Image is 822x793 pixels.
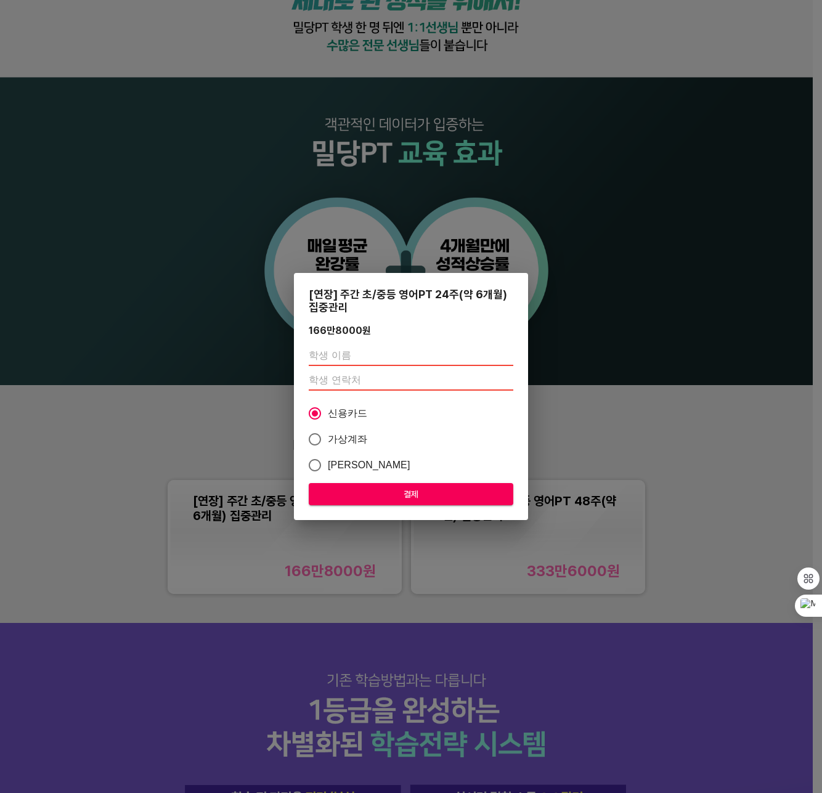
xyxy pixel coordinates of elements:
[328,406,368,421] span: 신용카드
[328,432,368,447] span: 가상계좌
[309,371,513,391] input: 학생 연락처
[309,346,513,366] input: 학생 이름
[309,288,513,314] div: [연장] 주간 초/중등 영어PT 24주(약 6개월) 집중관리
[319,487,503,502] span: 결제
[328,458,410,473] span: [PERSON_NAME]
[309,483,513,506] button: 결제
[309,325,371,336] div: 166만8000 원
